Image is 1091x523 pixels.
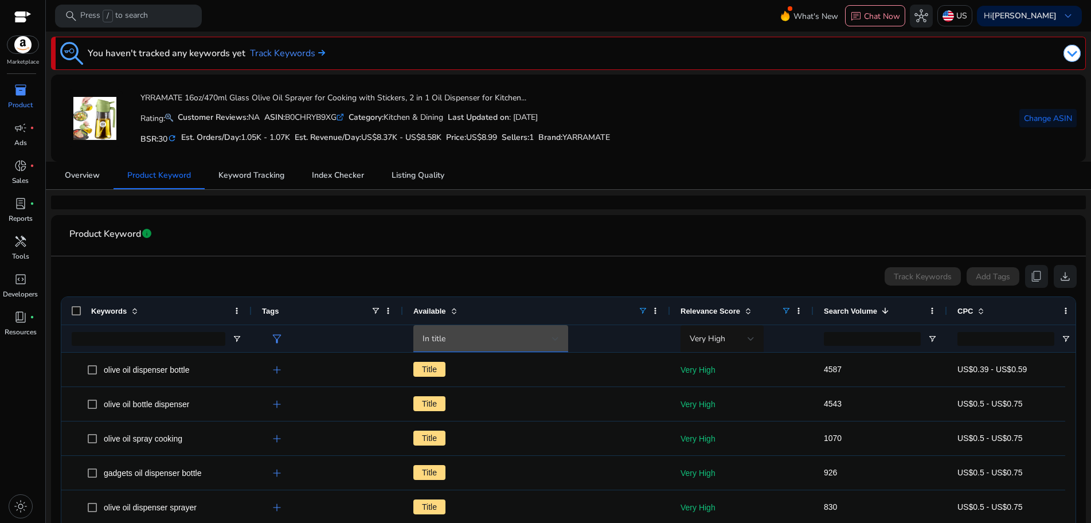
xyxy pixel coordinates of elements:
[104,469,201,478] span: gadgets oil dispenser bottle
[1063,45,1081,62] img: dropdown-arrow.svg
[178,112,248,123] b: Customer Reviews:
[262,307,279,315] span: Tags
[413,465,445,480] span: Title
[957,399,1023,408] span: US$0.5 - US$0.75
[681,427,803,451] p: Very High
[681,307,740,315] span: Relevance Score
[824,365,842,374] span: 4587
[690,333,725,344] span: Very High
[413,396,445,411] span: Title
[349,112,384,123] b: Category:
[12,251,29,261] p: Tools
[264,112,285,123] b: ASIN:
[448,111,538,123] div: : [DATE]
[824,399,842,408] span: 4543
[73,97,116,140] img: 716L8kdnwOL.jpg
[5,327,37,337] p: Resources
[103,10,113,22] span: /
[9,213,33,224] p: Reports
[140,111,173,124] p: Rating:
[7,58,39,67] p: Marketplace
[681,358,803,382] p: Very High
[957,307,973,315] span: CPC
[270,363,284,377] span: add
[140,132,177,145] h5: BSR:
[270,466,284,480] span: add
[104,434,182,443] span: olive oil spray cooking
[1019,109,1077,127] button: Change ASIN
[914,9,928,23] span: hub
[502,133,534,143] h5: Sellers:
[392,171,444,179] span: Listing Quality
[681,462,803,485] p: Very High
[957,502,1023,512] span: US$0.5 - US$0.75
[315,49,325,56] img: arrow-right.svg
[423,333,445,344] span: In title
[361,132,441,143] span: US$8.37K - US$8.58K
[850,11,862,22] span: chat
[413,307,446,315] span: Available
[957,434,1023,443] span: US$0.5 - US$0.75
[270,397,284,411] span: add
[538,132,561,143] span: Brand
[992,10,1057,21] b: [PERSON_NAME]
[349,111,443,123] div: Kitchen & Dining
[30,201,34,206] span: fiber_manual_record
[14,159,28,173] span: donut_small
[14,310,28,324] span: book_4
[127,171,191,179] span: Product Keyword
[141,228,152,239] span: info
[413,362,445,377] span: Title
[864,11,900,22] p: Chat Now
[14,272,28,286] span: code_blocks
[167,133,177,144] mat-icon: refresh
[957,365,1027,374] span: US$0.39 - US$0.59
[72,332,225,346] input: Keywords Filter Input
[824,468,837,477] span: 926
[91,307,127,315] span: Keywords
[270,501,284,514] span: add
[448,112,509,123] b: Last Updated on
[824,332,921,346] input: Search Volume Filter Input
[413,431,445,446] span: Title
[250,46,325,60] a: Track Keywords
[1061,334,1070,344] button: Open Filter Menu
[218,171,284,179] span: Keyword Tracking
[413,499,445,514] span: Title
[3,289,38,299] p: Developers
[681,496,803,520] p: Very High
[140,93,610,103] h4: YRRAMATE 16oz/470ml Glass Olive Oil Sprayer for Cooking with Stickers, 2 in 1 Oil Dispenser for K...
[14,499,28,513] span: light_mode
[264,111,344,123] div: B0CHRYB9XG
[295,133,441,143] h5: Est. Revenue/Day:
[956,6,967,26] p: US
[845,5,905,27] button: chatChat Now
[1054,265,1077,288] button: download
[1061,9,1075,23] span: keyboard_arrow_down
[943,10,954,22] img: us.svg
[104,400,189,409] span: olive oil bottle dispenser
[80,10,148,22] p: Press to search
[446,133,497,143] h5: Price:
[30,163,34,168] span: fiber_manual_record
[928,334,937,344] button: Open Filter Menu
[681,393,803,416] p: Very High
[14,83,28,97] span: inventory_2
[30,126,34,130] span: fiber_manual_record
[158,134,167,145] span: 30
[1058,270,1072,283] span: download
[7,36,38,53] img: amazon.svg
[14,121,28,135] span: campaign
[14,235,28,248] span: handyman
[538,133,610,143] h5: :
[910,5,933,28] button: hub
[312,171,364,179] span: Index Checker
[60,42,83,65] img: keyword-tracking.svg
[178,111,260,123] div: NA
[69,224,141,244] span: Product Keyword
[466,132,497,143] span: US$8.99
[8,100,33,110] p: Product
[824,434,842,443] span: 1070
[984,12,1057,20] p: Hi
[65,171,100,179] span: Overview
